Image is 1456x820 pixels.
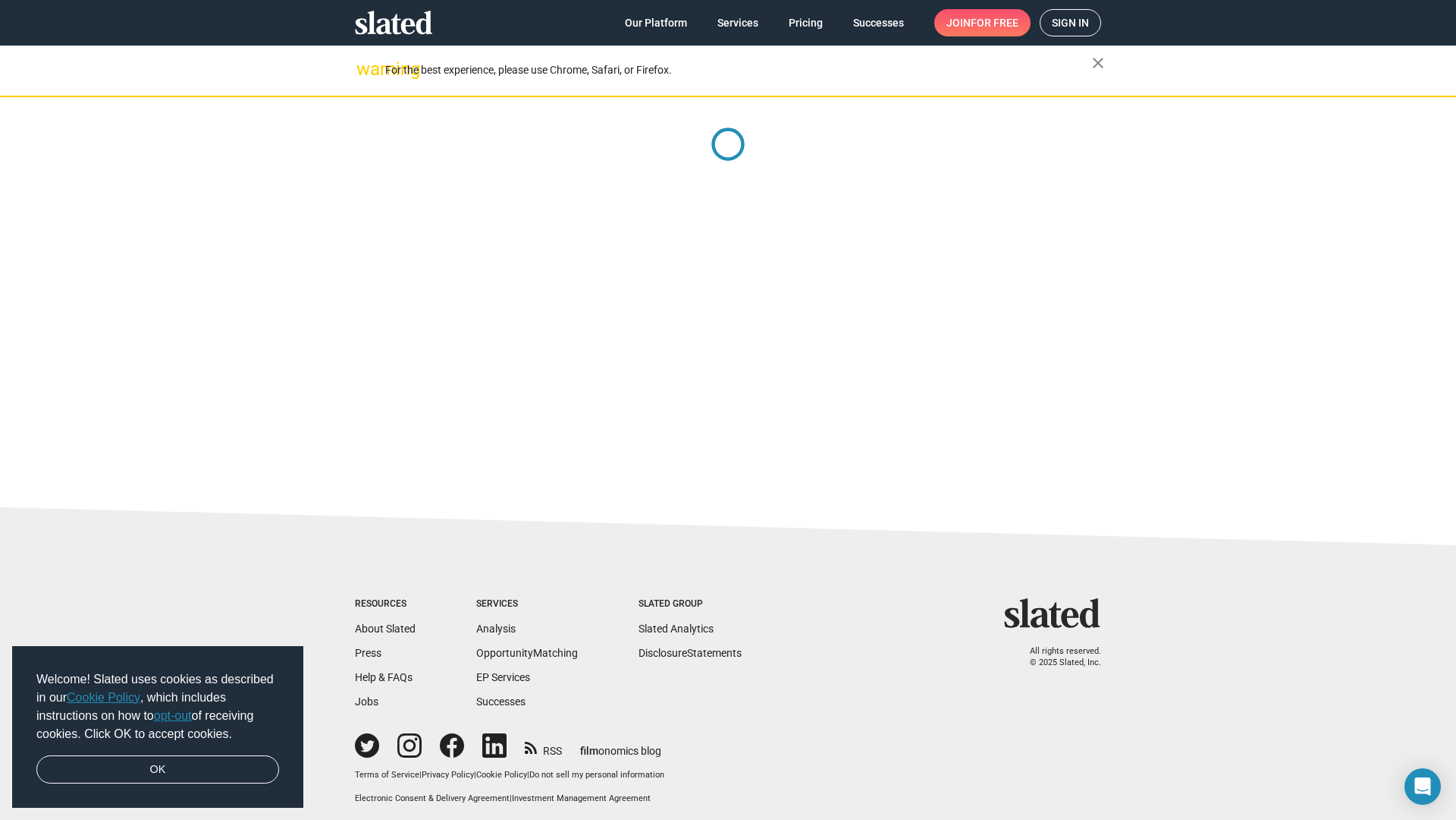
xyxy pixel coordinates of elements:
[476,647,578,659] a: OpportunityMatching
[12,646,303,809] div: cookieconsent
[639,598,742,610] div: Slated Group
[512,793,651,803] a: Investment Management Agreement
[1404,768,1441,805] div: Open Intercom Messenger
[527,770,529,780] span: |
[474,770,476,780] span: |
[580,732,661,758] a: filmonomics blog
[154,709,192,722] a: opt-out
[777,9,835,36] a: Pricing
[355,623,416,635] a: About Slated
[971,9,1018,36] span: for free
[525,735,562,758] a: RSS
[639,623,714,635] a: Slated Analytics
[625,9,687,36] span: Our Platform
[705,9,770,36] a: Services
[36,670,279,743] span: Welcome! Slated uses cookies as described in our , which includes instructions on how to of recei...
[853,9,904,36] span: Successes
[613,9,699,36] a: Our Platform
[934,9,1031,36] a: Joinfor free
[529,770,664,781] button: Do not sell my personal information
[841,9,916,36] a: Successes
[476,598,578,610] div: Services
[419,770,422,780] span: |
[510,793,512,803] span: |
[1014,646,1101,668] p: All rights reserved. © 2025 Slated, Inc.
[355,695,378,708] a: Jobs
[355,770,419,780] a: Terms of Service
[1089,54,1107,72] mat-icon: close
[946,9,1018,36] span: Join
[36,755,279,784] a: dismiss cookie message
[476,770,527,780] a: Cookie Policy
[355,793,510,803] a: Electronic Consent & Delivery Agreement
[639,647,742,659] a: DisclosureStatements
[476,671,530,683] a: EP Services
[1040,9,1101,36] a: Sign in
[422,770,474,780] a: Privacy Policy
[580,745,598,757] span: film
[355,598,416,610] div: Resources
[355,647,381,659] a: Press
[789,9,823,36] span: Pricing
[1052,10,1089,36] span: Sign in
[717,9,758,36] span: Services
[476,695,526,708] a: Successes
[355,671,413,683] a: Help & FAQs
[356,60,375,78] mat-icon: warning
[476,623,516,635] a: Analysis
[385,60,1092,80] div: For the best experience, please use Chrome, Safari, or Firefox.
[67,691,140,704] a: Cookie Policy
